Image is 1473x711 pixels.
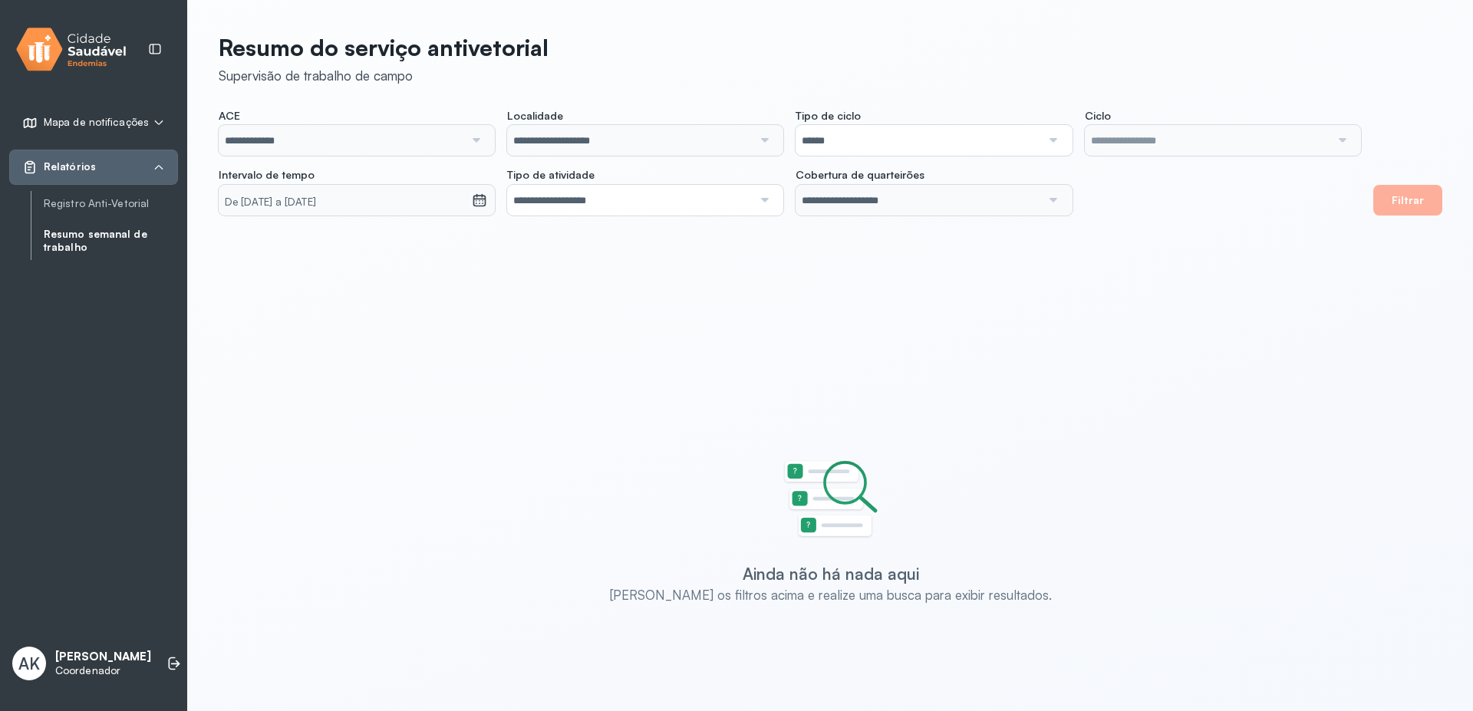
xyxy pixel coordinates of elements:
p: Resumo do serviço antivetorial [219,34,549,61]
a: Resumo semanal de trabalho [44,225,178,257]
div: Supervisão de trabalho de campo [219,67,549,84]
div: Ainda não há nada aqui [743,564,919,584]
span: Mapa de notificações [44,116,149,129]
span: Relatórios [44,160,96,173]
span: Cobertura de quarteirões [796,168,924,182]
img: logo.svg [16,25,127,74]
p: [PERSON_NAME] [55,650,151,664]
span: Tipo de atividade [507,168,595,182]
small: De [DATE] a [DATE] [225,195,466,210]
div: [PERSON_NAME] os filtros acima e realize uma busca para exibir resultados. [610,587,1052,603]
a: Registro Anti-Vetorial [44,194,178,213]
img: Imagem de estado vazio [783,460,878,539]
p: Coordenador [55,664,151,677]
span: Localidade [507,109,563,123]
span: AK [18,653,40,673]
span: ACE [219,109,240,123]
span: Ciclo [1085,109,1111,123]
span: Intervalo de tempo [219,168,315,182]
a: Registro Anti-Vetorial [44,197,178,210]
span: Tipo de ciclo [796,109,861,123]
a: Resumo semanal de trabalho [44,228,178,254]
